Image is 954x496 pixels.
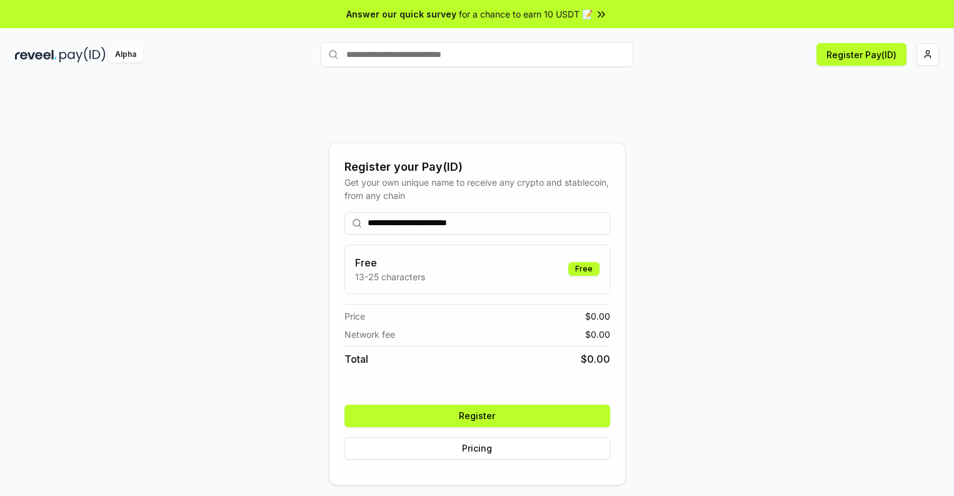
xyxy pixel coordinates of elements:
[15,47,57,63] img: reveel_dark
[568,262,600,276] div: Free
[585,328,610,341] span: $ 0.00
[816,43,906,66] button: Register Pay(ID)
[581,352,610,367] span: $ 0.00
[108,47,143,63] div: Alpha
[344,158,610,176] div: Register your Pay(ID)
[355,270,425,283] p: 13-25 characters
[344,405,610,427] button: Register
[459,8,593,21] span: for a chance to earn 10 USDT 📝
[344,437,610,460] button: Pricing
[344,328,395,341] span: Network fee
[355,255,425,270] h3: Free
[346,8,456,21] span: Answer our quick survey
[344,310,365,323] span: Price
[59,47,106,63] img: pay_id
[344,352,368,367] span: Total
[344,176,610,202] div: Get your own unique name to receive any crypto and stablecoin, from any chain
[585,310,610,323] span: $ 0.00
